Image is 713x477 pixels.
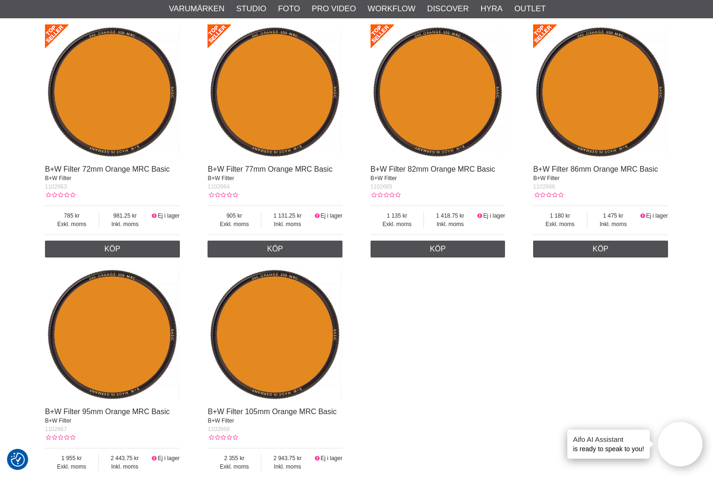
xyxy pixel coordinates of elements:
[427,3,469,15] a: Discover
[45,462,98,471] span: Exkl. moms
[533,220,587,228] span: Exkl. moms
[320,455,342,462] span: Ej i lager
[99,462,151,471] span: Inkl. moms
[639,212,646,219] i: Ej i lager
[208,24,342,159] img: B+W Filter 77mm Orange MRC Basic
[151,455,158,462] i: Ej i lager
[99,212,151,220] span: 981.25
[208,267,342,402] img: B+W Filter 105mm Orange MRC Basic
[371,191,401,199] div: Kundbetyg: 0
[11,451,25,468] button: Samtyckesinställningar
[371,183,393,190] span: 1102665
[208,183,230,190] span: 1102664
[587,212,639,220] span: 1 475
[45,454,98,462] span: 1 955
[208,165,332,173] a: B+W Filter 77mm Orange MRC Basic
[208,454,261,462] span: 2 355
[533,241,668,257] a: Köp
[261,454,314,462] span: 2 943.75
[320,212,342,219] span: Ej i lager
[313,455,320,462] i: Ej i lager
[169,3,225,15] a: Varumärken
[313,212,320,219] i: Ej i lager
[45,417,71,424] span: B+W Filter
[261,212,314,220] span: 1 131.25
[208,417,234,424] span: B+W Filter
[533,24,668,159] img: B+W Filter 86mm Orange MRC Basic
[514,3,546,15] a: Outlet
[368,3,416,15] a: Workflow
[208,408,336,416] a: B+W Filter 105mm Orange MRC Basic
[371,24,505,159] img: B+W Filter 82mm Orange MRC Basic
[45,220,99,228] span: Exkl. moms
[45,191,75,199] div: Kundbetyg: 0
[208,220,261,228] span: Exkl. moms
[646,212,668,219] span: Ej i lager
[573,434,644,444] h4: Aifo AI Assistant
[208,241,342,257] a: Köp
[483,212,505,219] span: Ej i lager
[371,212,424,220] span: 1 135
[371,175,397,182] span: B+W Filter
[476,212,483,219] i: Ej i lager
[99,220,151,228] span: Inkl. moms
[45,212,99,220] span: 785
[208,191,238,199] div: Kundbetyg: 0
[99,454,151,462] span: 2 443.75
[533,175,559,182] span: B+W Filter
[261,220,314,228] span: Inkl. moms
[533,183,555,190] span: 1102666
[278,3,300,15] a: Foto
[45,183,67,190] span: 1102663
[151,212,158,219] i: Ej i lager
[587,220,639,228] span: Inkl. moms
[45,433,75,442] div: Kundbetyg: 0
[158,455,180,462] span: Ej i lager
[312,3,356,15] a: Pro Video
[567,430,650,459] div: is ready to speak to you!
[45,24,180,159] img: B+W Filter 72mm Orange MRC Basic
[533,212,587,220] span: 1 180
[208,426,230,432] span: 1102668
[261,462,314,471] span: Inkl. moms
[45,165,170,173] a: B+W Filter 72mm Orange MRC Basic
[45,267,180,402] img: B+W Filter 95mm Orange MRC Basic
[371,241,505,257] a: Köp
[371,165,495,173] a: B+W Filter 82mm Orange MRC Basic
[533,191,563,199] div: Kundbetyg: 0
[208,433,238,442] div: Kundbetyg: 0
[236,3,266,15] a: Studio
[208,462,261,471] span: Exkl. moms
[45,408,170,416] a: B+W Filter 95mm Orange MRC Basic
[45,241,180,257] a: Köp
[424,212,476,220] span: 1 418.75
[45,175,71,182] span: B+W Filter
[424,220,476,228] span: Inkl. moms
[158,212,180,219] span: Ej i lager
[208,212,261,220] span: 905
[208,175,234,182] span: B+W Filter
[371,220,424,228] span: Exkl. moms
[481,3,503,15] a: Hyra
[11,453,25,467] img: Revisit consent button
[45,426,67,432] span: 1102667
[533,165,658,173] a: B+W Filter 86mm Orange MRC Basic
